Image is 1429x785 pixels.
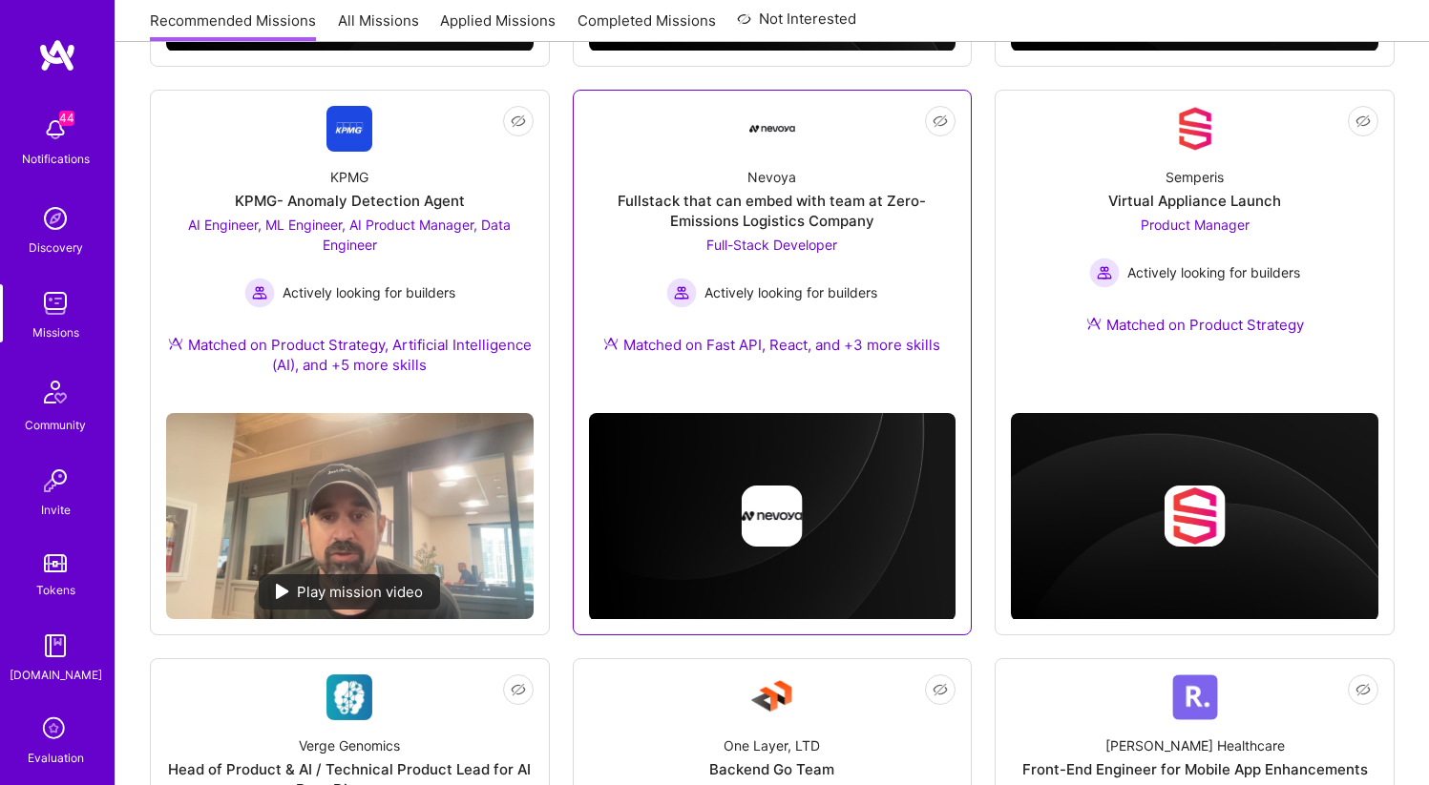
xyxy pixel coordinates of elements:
a: Not Interested [737,8,856,42]
img: Actively looking for builders [1089,258,1120,288]
div: Community [25,415,86,435]
span: Actively looking for builders [1127,262,1300,282]
img: Actively looking for builders [244,278,275,308]
i: icon SelectionTeam [37,712,74,748]
div: Matched on Product Strategy [1086,315,1304,335]
div: Verge Genomics [299,735,400,755]
i: icon EyeClosed [933,114,948,129]
a: Completed Missions [578,10,716,42]
div: Evaluation [28,748,84,768]
a: Company LogoNevoyaFullstack that can embed with team at Zero-Emissions Logistics CompanyFull-Stac... [589,106,956,378]
div: One Layer, LTD [724,735,820,755]
i: icon EyeClosed [1355,114,1371,129]
div: Matched on Fast API, React, and +3 more skills [603,335,940,355]
a: Applied Missions [440,10,556,42]
span: Full-Stack Developer [706,237,837,253]
div: Notifications [22,149,90,169]
img: Company Logo [326,674,372,720]
img: play [276,584,289,599]
i: icon EyeClosed [511,114,526,129]
div: [DOMAIN_NAME] [10,665,102,685]
div: Invite [41,500,71,520]
img: teamwork [36,284,74,322]
div: Nevoya [747,167,796,187]
span: AI Engineer, ML Engineer, AI Product Manager, Data Engineer [188,217,511,253]
img: Ateam Purple Icon [1086,316,1102,331]
img: Company logo [1165,485,1226,547]
span: Product Manager [1141,217,1250,233]
img: logo [38,38,76,72]
img: guide book [36,627,74,665]
img: Ateam Purple Icon [603,336,619,351]
a: All Missions [338,10,419,42]
img: cover [1011,413,1378,621]
div: Front-End Engineer for Mobile App Enhancements [1022,759,1368,779]
img: Company Logo [749,674,795,720]
a: Company LogoKPMGKPMG- Anomaly Detection AgentAI Engineer, ML Engineer, AI Product Manager, Data E... [166,106,534,398]
img: Company Logo [1172,674,1218,720]
img: bell [36,111,74,149]
div: KPMG [330,167,368,187]
img: Actively looking for builders [666,278,697,308]
div: Matched on Product Strategy, Artificial Intelligence (AI), and +5 more skills [166,335,534,375]
img: Company logo [742,485,803,547]
div: Fullstack that can embed with team at Zero-Emissions Logistics Company [589,191,956,231]
img: No Mission [166,413,534,619]
img: Invite [36,462,74,500]
div: Missions [32,322,79,342]
i: icon EyeClosed [1355,682,1371,697]
span: Actively looking for builders [283,282,455,302]
a: Recommended Missions [150,10,316,42]
img: Company Logo [326,106,372,152]
div: Virtual Appliance Launch [1108,191,1281,211]
img: tokens [44,554,67,572]
span: Actively looking for builders [704,282,877,302]
i: icon EyeClosed [511,682,526,697]
img: discovery [36,199,74,238]
img: Company Logo [749,106,795,152]
img: cover [589,413,956,621]
img: Company Logo [1172,106,1218,152]
div: Tokens [36,580,75,600]
img: Ateam Purple Icon [168,336,183,351]
div: Play mission video [259,574,440,609]
i: icon EyeClosed [933,682,948,697]
div: [PERSON_NAME] Healthcare [1105,735,1285,755]
div: Discovery [29,238,83,258]
img: Community [32,369,78,415]
div: Semperis [1166,167,1224,187]
a: Company LogoSemperisVirtual Appliance LaunchProduct Manager Actively looking for buildersActively... [1011,106,1378,358]
span: 44 [59,111,74,126]
div: KPMG- Anomaly Detection Agent [235,191,465,211]
div: Backend Go Team [709,759,834,779]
